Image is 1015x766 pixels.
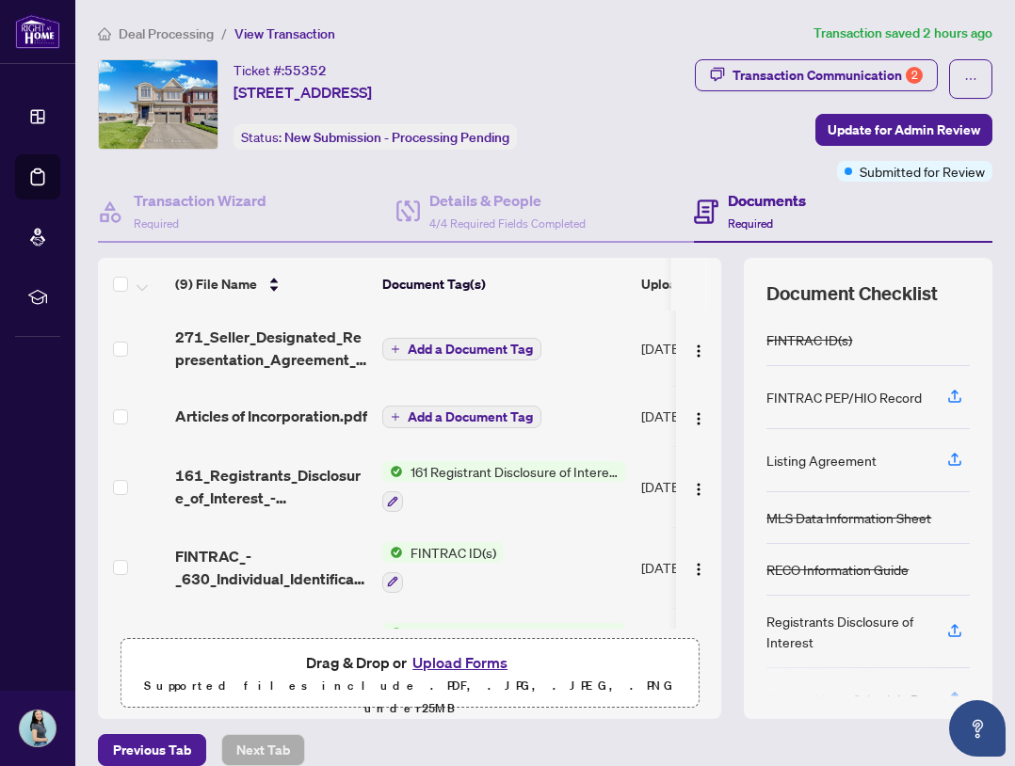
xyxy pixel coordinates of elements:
div: MLS Data Information Sheet [766,507,931,528]
span: Previous Tab [113,735,191,765]
span: (9) File Name [175,274,257,295]
td: [DATE] [634,527,765,608]
img: Status Icon [382,542,403,563]
span: FINTRAC_-_631_Corporate_Entity_Identification_Mandatory__B__-_PropTx-[PERSON_NAME].pdf [175,625,367,670]
div: Registrants Disclosure of Interest [766,611,925,652]
span: Drag & Drop or [306,650,513,675]
span: Add a Document Tag [408,343,533,356]
span: plus [391,344,400,354]
button: Next Tab [221,734,305,766]
td: [DATE] [634,386,765,446]
button: Logo [684,471,714,502]
img: Logo [691,482,706,497]
span: 161_Registrants_Disclosure_of_Interest_-_Disposition_of_Property_-_PropTx-[PERSON_NAME] 2 EXECUTE... [175,464,367,509]
span: Drag & Drop orUpload FormsSupported files include .PDF, .JPG, .JPEG, .PNG under25MB [121,639,698,731]
span: 55352 [284,62,327,79]
button: Status IconFINTRAC ID(s) [382,542,504,593]
img: Logo [691,562,706,577]
div: Ticket #: [234,59,327,81]
img: logo [15,14,60,49]
img: Status Icon [382,623,403,644]
span: New Submission - Processing Pending [284,129,509,146]
span: home [98,27,111,40]
button: Add a Document Tag [382,406,541,428]
div: Status: [234,124,517,150]
span: FINTRAC_-_630_Individual_Identification_Record__A__-_PropTx-[PERSON_NAME].pdf [175,545,367,590]
td: [DATE] [634,311,765,386]
div: FINTRAC ID(s) [766,329,852,350]
span: [STREET_ADDRESS] [234,81,372,104]
div: Transaction Communication [733,60,923,90]
img: Logo [691,411,706,426]
li: / [221,23,227,44]
th: (9) File Name [168,258,375,311]
span: Required [728,216,773,231]
span: Deal Processing [119,25,214,42]
button: Upload Forms [407,650,513,675]
div: FINTRAC PEP/HIO Record [766,387,922,407]
img: Profile Icon [20,710,56,746]
span: Document Checklist [766,280,938,307]
img: IMG-N12433059_1.jpg [99,60,217,149]
p: Supported files include .PDF, .JPG, .JPEG, .PNG under 25 MB [133,675,686,720]
img: Logo [691,343,706,359]
button: Add a Document Tag [382,337,541,361]
th: Document Tag(s) [375,258,634,311]
div: 2 [906,67,923,84]
span: Add a Document Tag [408,410,533,423]
h4: Details & People [429,189,586,212]
h4: Transaction Wizard [134,189,266,212]
span: plus [391,412,400,422]
span: Update for Admin Review [828,115,980,145]
span: Articles of Incorporation.pdf [175,405,367,427]
div: Listing Agreement [766,450,877,471]
button: Transaction Communication2 [695,59,938,91]
th: Upload Date [634,258,765,311]
button: Logo [684,552,714,582]
span: 4/4 Required Fields Completed [429,216,586,231]
button: Add a Document Tag [382,405,541,429]
span: Upload Date [641,274,717,295]
span: 631 Corporation/Entity Identification InformationRecord [403,623,626,644]
span: Required [134,216,179,231]
h4: Documents [728,189,806,212]
button: Status Icon631 Corporation/Entity Identification InformationRecord [382,623,626,674]
span: 271_Seller_Designated_Representation_Agreement_Authority_to_Offer_for_Sale_-_PropTx-[PERSON_NAME]... [175,326,367,371]
button: Previous Tab [98,734,206,766]
button: Status Icon161 Registrant Disclosure of Interest - Disposition ofProperty [382,461,626,512]
article: Transaction saved 2 hours ago [814,23,992,44]
span: ellipsis [964,72,977,86]
button: Add a Document Tag [382,338,541,360]
td: [DATE] [634,608,765,689]
span: 161 Registrant Disclosure of Interest - Disposition ofProperty [403,461,626,482]
button: Logo [684,333,714,363]
span: Submitted for Review [860,161,985,182]
td: [DATE] [634,446,765,527]
button: Logo [684,401,714,431]
button: Update for Admin Review [815,114,992,146]
img: Status Icon [382,461,403,482]
div: RECO Information Guide [766,559,909,580]
button: Open asap [949,700,1006,757]
span: FINTRAC ID(s) [403,542,504,563]
span: View Transaction [234,25,335,42]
